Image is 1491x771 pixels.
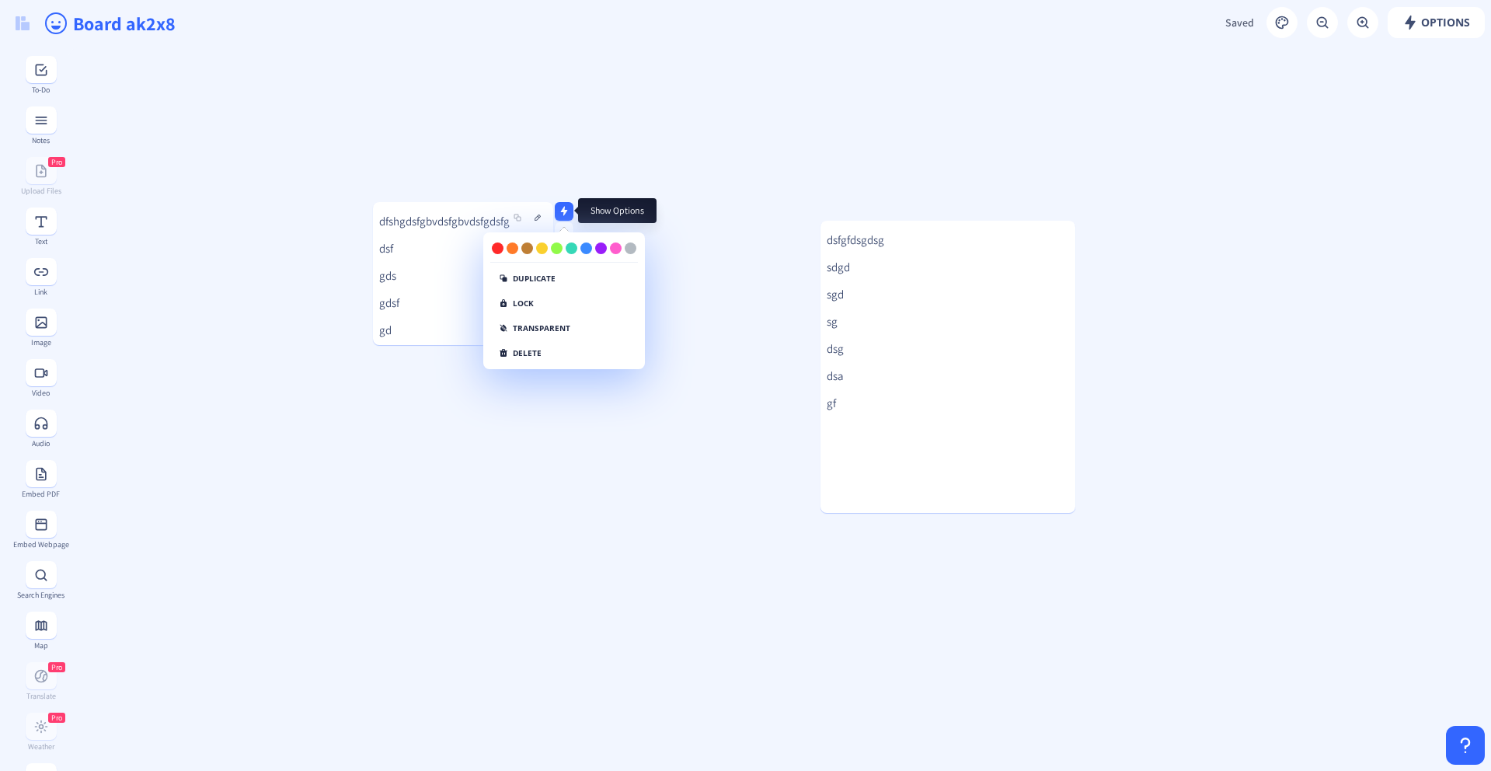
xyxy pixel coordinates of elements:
button: duplicate [490,269,564,288]
div: Text [12,237,69,246]
p: gd [379,323,547,338]
div: Search Engines [12,591,69,599]
p: dsfgfdsgdsg [827,232,1069,248]
span: Options [1402,16,1470,29]
p: gds [379,268,547,284]
p: gdsf [379,295,547,311]
div: Image [12,338,69,347]
span: Pro [51,713,62,723]
button: lock [490,294,542,312]
span: Show Options [590,204,644,217]
p: dsa [827,368,1069,384]
button: delete [490,344,550,362]
p: dsf [379,241,547,256]
div: Map [12,641,69,650]
span: Pro [51,157,62,167]
img: logo.svg [16,16,30,30]
p: sdgd [827,260,1069,275]
p: sgd [827,287,1069,302]
p: sg [827,314,1069,330]
div: Video [12,389,69,397]
p: dfshgdsfgbvdsfgbvdsfgdsfg [379,214,547,229]
span: Pro [51,662,62,672]
p: gf [827,396,1069,411]
div: Audio [12,439,69,448]
div: Embed PDF [12,490,69,498]
div: Embed Webpage [12,540,69,549]
button: Options [1388,7,1485,38]
ion-icon: happy outline [44,11,68,36]
button: transparent [490,319,579,337]
span: Saved [1225,16,1254,30]
div: To-Do [12,85,69,94]
div: Link [12,288,69,296]
div: Notes [12,136,69,145]
p: dsg [827,341,1069,357]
